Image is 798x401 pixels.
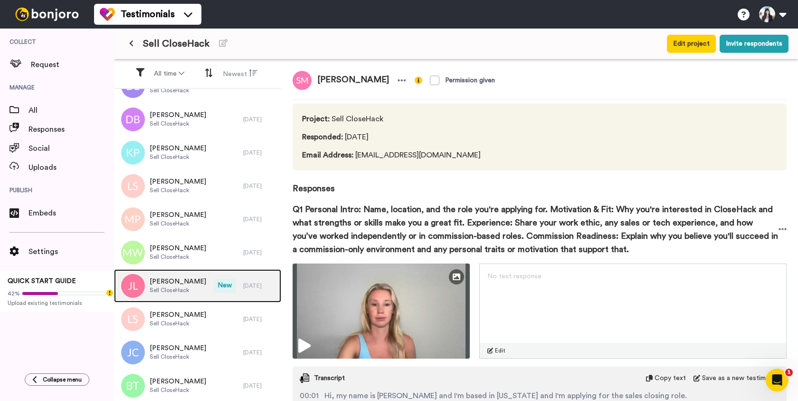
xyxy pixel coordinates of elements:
[150,220,206,227] span: Sell CloseHack
[217,65,263,83] button: Newest
[655,373,686,383] span: Copy text
[121,108,145,131] img: db.png
[150,343,206,353] span: [PERSON_NAME]
[243,149,276,156] div: [DATE]
[300,373,309,383] img: transcript.svg
[293,203,779,256] span: Q1 Personal Intro: Name, location, and the role you're applying for. Motivation & Fit: Why you're...
[114,269,281,303] a: [PERSON_NAME]Sell CloseHackNew[DATE]
[702,373,779,383] span: Save as a new testimonial
[243,282,276,290] div: [DATE]
[243,116,276,123] div: [DATE]
[150,244,206,253] span: [PERSON_NAME]
[150,310,206,320] span: [PERSON_NAME]
[121,207,145,231] img: mp.png
[785,369,793,376] span: 1
[114,236,281,269] a: [PERSON_NAME]Sell CloseHack[DATE]
[667,35,716,53] button: Edit project
[150,177,206,186] span: [PERSON_NAME]
[243,182,276,190] div: [DATE]
[243,315,276,323] div: [DATE]
[150,144,206,153] span: [PERSON_NAME]
[314,373,345,383] span: Transcript
[415,77,422,84] img: info-yellow.svg
[150,210,206,220] span: [PERSON_NAME]
[766,369,788,391] iframe: Intercom live chat
[302,133,343,141] span: Responded :
[150,320,206,327] span: Sell CloseHack
[100,7,115,22] img: tm-color.svg
[43,376,82,383] span: Collapse menu
[28,124,114,135] span: Responses
[150,253,206,261] span: Sell CloseHack
[8,278,76,284] span: QUICK START GUIDE
[293,170,787,195] span: Responses
[302,149,481,161] span: [EMAIL_ADDRESS][DOMAIN_NAME]
[150,277,206,286] span: [PERSON_NAME]
[121,141,145,165] img: kp.png
[114,203,281,236] a: [PERSON_NAME]Sell CloseHack[DATE]
[243,249,276,256] div: [DATE]
[150,353,206,361] span: Sell CloseHack
[28,105,114,116] span: All
[150,120,206,127] span: Sell CloseHack
[114,303,281,336] a: [PERSON_NAME]Sell CloseHack[DATE]
[302,131,481,143] span: [DATE]
[28,162,114,173] span: Uploads
[114,336,281,369] a: [PERSON_NAME]Sell CloseHack[DATE]
[293,71,312,90] img: sm.png
[121,174,145,198] img: ls.png
[121,8,175,21] span: Testimonials
[312,71,395,90] span: [PERSON_NAME]
[8,290,20,297] span: 42%
[495,347,505,354] span: Edit
[243,215,276,223] div: [DATE]
[150,153,206,161] span: Sell CloseHack
[302,115,330,123] span: Project :
[487,273,541,280] span: No text response
[28,246,114,257] span: Settings
[720,35,788,53] button: Invite respondents
[114,136,281,169] a: [PERSON_NAME]Sell CloseHack[DATE]
[121,241,145,264] img: mw.png
[25,373,89,386] button: Collapse menu
[445,76,495,85] div: Permission given
[302,113,481,125] span: Sell CloseHack
[121,341,145,364] img: jc.png
[150,377,206,386] span: [PERSON_NAME]
[293,264,470,359] img: ce2b4e8a-fad5-4db6-af1c-8ec3b6f5d5b9-thumbnail_full-1753193980.jpg
[121,307,145,331] img: ls.png
[302,151,353,159] span: Email Address :
[243,382,276,390] div: [DATE]
[214,279,236,293] span: New
[150,186,206,194] span: Sell CloseHack
[150,286,206,294] span: Sell CloseHack
[121,274,145,298] img: jl.png
[28,207,114,219] span: Embeds
[150,110,206,120] span: [PERSON_NAME]
[11,8,83,21] img: bj-logo-header-white.svg
[150,386,206,394] span: Sell CloseHack
[31,59,114,70] span: Request
[121,374,145,398] img: bt.png
[114,103,281,136] a: [PERSON_NAME]Sell CloseHack[DATE]
[28,143,114,154] span: Social
[150,87,206,94] span: Sell CloseHack
[148,65,190,82] button: All time
[114,169,281,203] a: [PERSON_NAME]Sell CloseHack[DATE]
[143,37,209,50] span: Sell CloseHack
[105,289,114,297] div: Tooltip anchor
[243,349,276,356] div: [DATE]
[8,299,106,307] span: Upload existing testimonials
